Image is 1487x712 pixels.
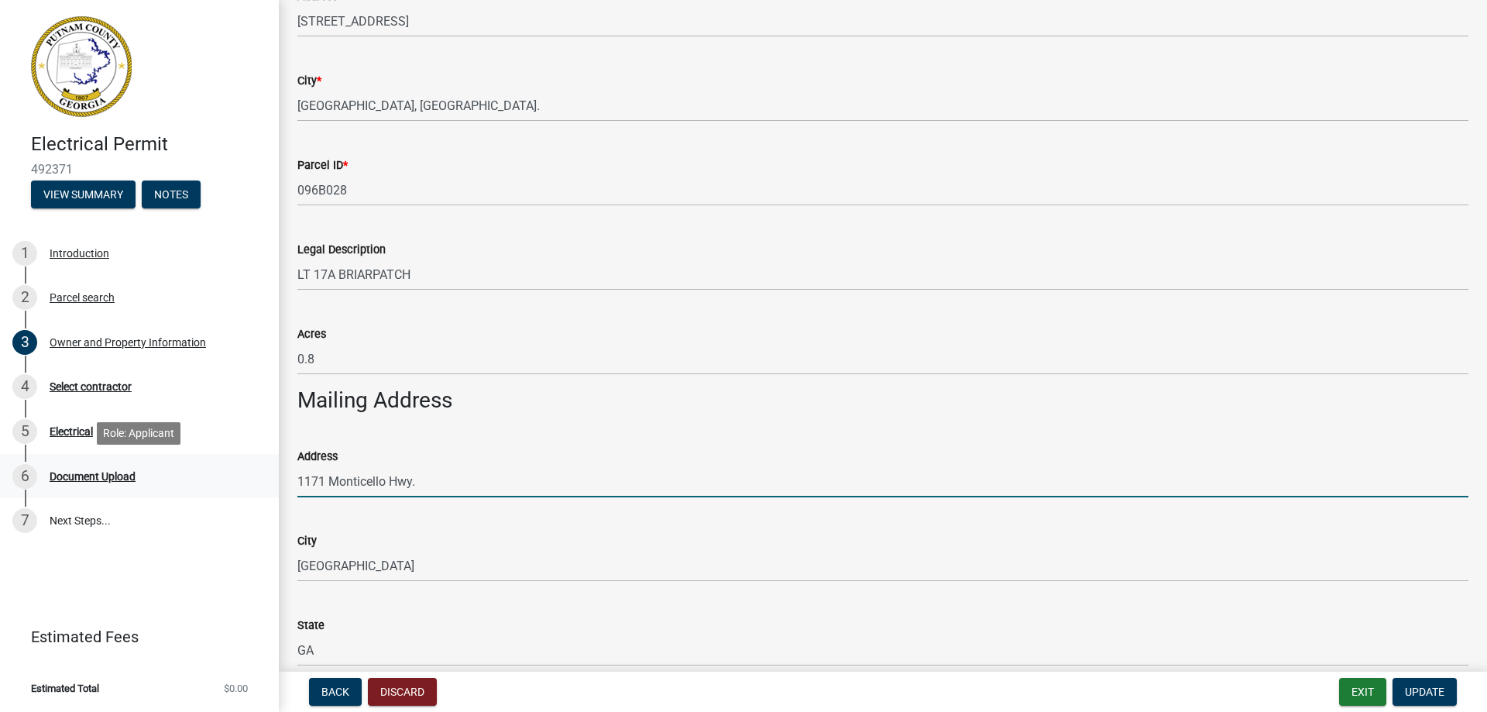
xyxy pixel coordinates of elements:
label: State [297,621,325,631]
button: Update [1393,678,1457,706]
span: Back [321,686,349,698]
label: Address [297,452,338,463]
img: Putnam County, Georgia [31,16,132,117]
h3: Mailing Address [297,387,1468,414]
a: Estimated Fees [12,621,254,652]
span: 492371 [31,162,248,177]
wm-modal-confirm: Summary [31,189,136,201]
button: Back [309,678,362,706]
div: 3 [12,330,37,355]
div: 7 [12,508,37,533]
div: Document Upload [50,471,136,482]
span: Update [1405,686,1444,698]
div: 2 [12,285,37,310]
button: Exit [1339,678,1386,706]
div: 6 [12,464,37,489]
label: Legal Description [297,245,386,256]
button: View Summary [31,181,136,208]
div: 1 [12,241,37,266]
span: Estimated Total [31,683,99,693]
div: Select contractor [50,381,132,392]
h4: Electrical Permit [31,133,266,156]
label: Acres [297,329,326,340]
div: Introduction [50,248,109,259]
div: Parcel search [50,292,115,303]
div: 5 [12,419,37,444]
label: Parcel ID [297,160,348,171]
wm-modal-confirm: Notes [142,189,201,201]
label: City [297,76,321,87]
button: Notes [142,181,201,208]
button: Discard [368,678,437,706]
span: $0.00 [224,683,248,693]
label: City [297,536,317,547]
div: 4 [12,374,37,399]
div: Electrical [50,426,93,437]
div: Owner and Property Information [50,337,206,348]
div: Role: Applicant [97,422,180,445]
